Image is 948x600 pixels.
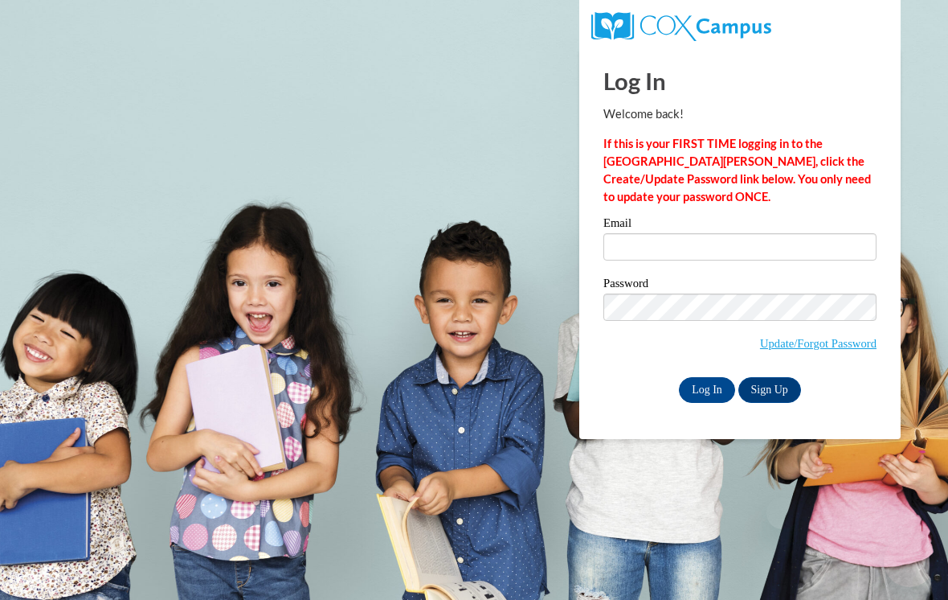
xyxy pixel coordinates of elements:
[766,497,799,529] iframe: Close message
[884,536,935,587] iframe: Button to launch messaging window
[603,137,871,203] strong: If this is your FIRST TIME logging in to the [GEOGRAPHIC_DATA][PERSON_NAME], click the Create/Upd...
[603,277,876,294] label: Password
[603,64,876,97] h1: Log In
[760,337,876,350] a: Update/Forgot Password
[591,12,771,41] img: COX Campus
[679,377,735,403] input: Log In
[603,105,876,123] p: Welcome back!
[738,377,801,403] a: Sign Up
[603,217,876,233] label: Email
